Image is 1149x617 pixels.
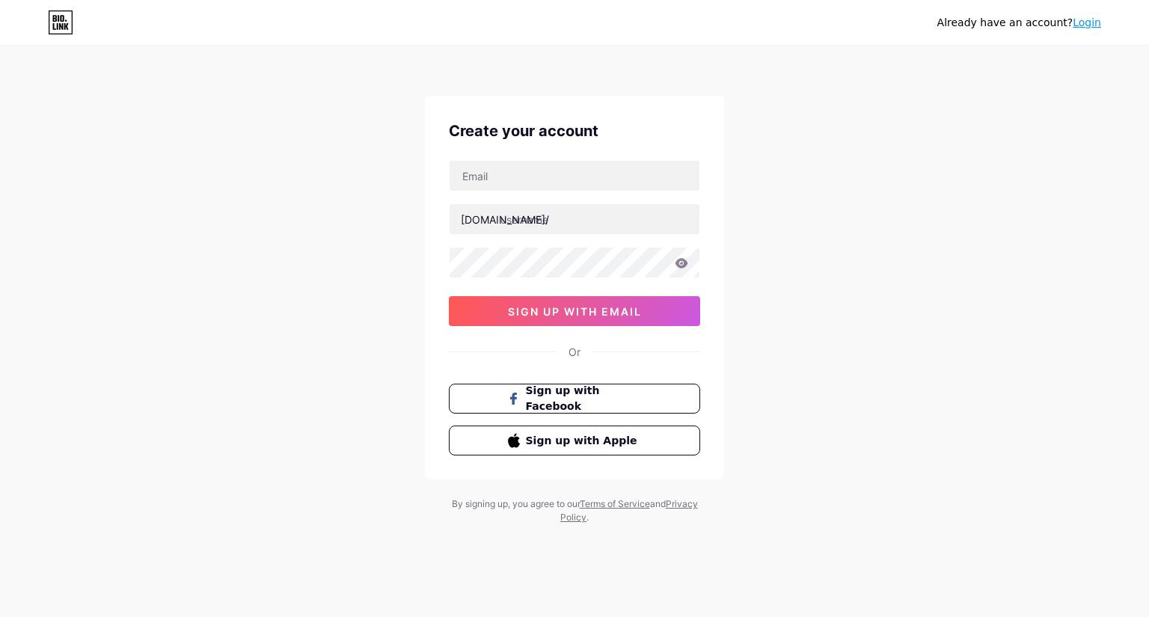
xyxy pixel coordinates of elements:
[447,497,702,524] div: By signing up, you agree to our and .
[461,212,549,227] div: [DOMAIN_NAME]/
[526,433,642,449] span: Sign up with Apple
[1073,16,1101,28] a: Login
[508,305,642,318] span: sign up with email
[449,384,700,414] button: Sign up with Facebook
[526,383,642,414] span: Sign up with Facebook
[569,344,580,360] div: Or
[449,120,700,142] div: Create your account
[450,161,699,191] input: Email
[937,15,1101,31] div: Already have an account?
[580,498,650,509] a: Terms of Service
[450,204,699,234] input: username
[449,296,700,326] button: sign up with email
[449,426,700,455] button: Sign up with Apple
